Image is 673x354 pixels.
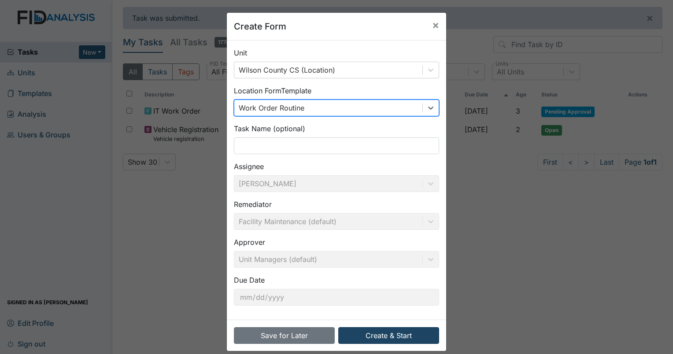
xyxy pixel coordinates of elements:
label: Assignee [234,161,264,172]
label: Due Date [234,275,265,285]
div: Work Order Routine [239,103,304,113]
button: Save for Later [234,327,335,344]
button: Create & Start [338,327,439,344]
label: Task Name (optional) [234,123,305,134]
span: × [432,18,439,31]
div: Wilson County CS (Location) [239,65,335,75]
label: Unit [234,48,247,58]
label: Remediator [234,199,272,210]
h5: Create Form [234,20,286,33]
label: Approver [234,237,265,247]
label: Location Form Template [234,85,311,96]
button: Close [425,13,446,37]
